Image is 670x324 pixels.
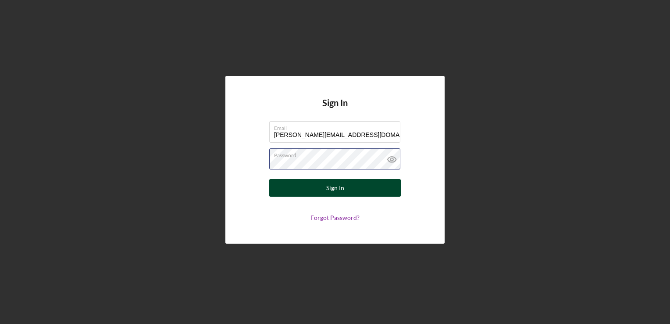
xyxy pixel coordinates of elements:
label: Email [274,122,400,131]
div: Sign In [326,179,344,197]
button: Sign In [269,179,401,197]
label: Password [274,149,400,158]
a: Forgot Password? [310,214,360,221]
h4: Sign In [322,98,348,121]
